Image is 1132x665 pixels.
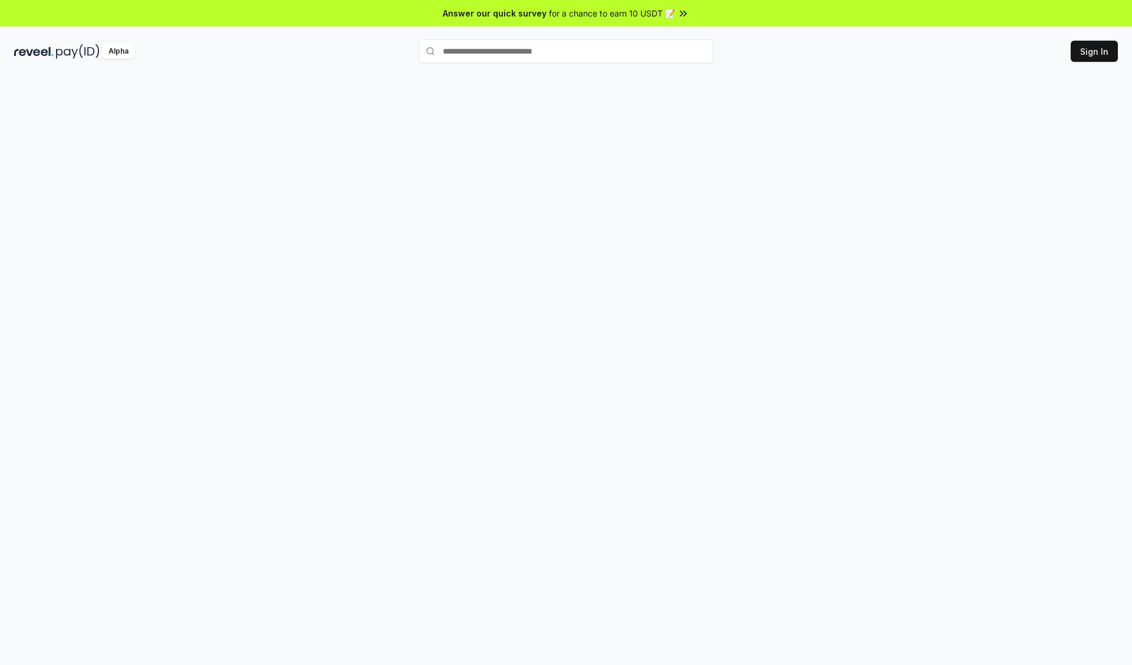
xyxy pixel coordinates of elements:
div: Alpha [102,44,135,59]
img: reveel_dark [14,44,54,59]
img: pay_id [56,44,100,59]
span: for a chance to earn 10 USDT 📝 [549,7,675,19]
button: Sign In [1071,41,1118,62]
span: Answer our quick survey [443,7,547,19]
